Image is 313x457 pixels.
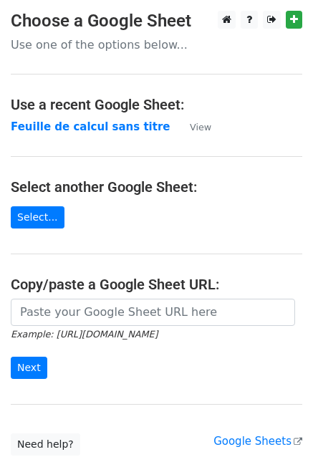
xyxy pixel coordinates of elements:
a: Google Sheets [213,435,302,448]
h4: Select another Google Sheet: [11,178,302,196]
p: Use one of the options below... [11,37,302,52]
small: Example: [URL][DOMAIN_NAME] [11,329,158,340]
input: Next [11,357,47,379]
a: Need help? [11,433,80,456]
small: View [190,122,211,133]
input: Paste your Google Sheet URL here [11,299,295,326]
h4: Use a recent Google Sheet: [11,96,302,113]
h3: Choose a Google Sheet [11,11,302,32]
a: Select... [11,206,64,228]
a: Feuille de calcul sans titre [11,120,170,133]
h4: Copy/paste a Google Sheet URL: [11,276,302,293]
a: View [175,120,211,133]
